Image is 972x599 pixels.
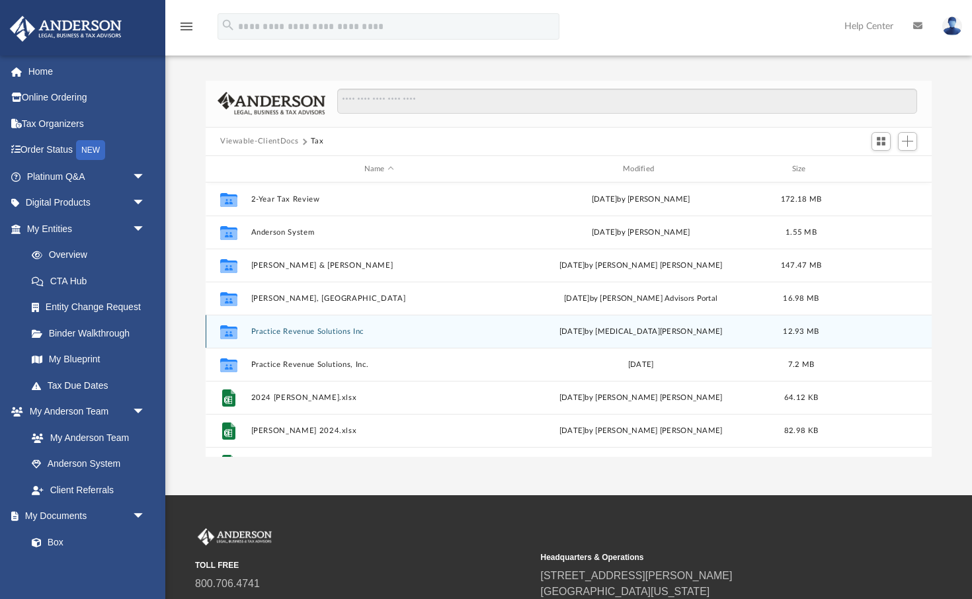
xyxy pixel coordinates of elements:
span: 172.18 MB [781,196,821,203]
span: 16.98 MB [783,295,819,302]
a: My Entitiesarrow_drop_down [9,216,165,242]
i: menu [179,19,194,34]
button: Add [898,132,918,151]
div: [DATE] by [MEDICAL_DATA][PERSON_NAME] [513,326,769,338]
button: Switch to Grid View [871,132,891,151]
img: Anderson Advisors Platinum Portal [195,528,274,545]
a: Box [19,529,152,555]
button: [PERSON_NAME], [GEOGRAPHIC_DATA] [251,294,507,303]
span: 147.47 MB [781,262,821,269]
div: [DATE] by [PERSON_NAME] [PERSON_NAME] [513,425,769,437]
span: 12.93 MB [783,328,819,335]
div: [DATE] by [PERSON_NAME] [PERSON_NAME] [513,392,769,404]
img: Anderson Advisors Platinum Portal [6,16,126,42]
a: Entity Change Request [19,294,165,321]
button: Practice Revenue Solutions, Inc. [251,360,507,369]
a: Binder Walkthrough [19,320,165,346]
small: TOLL FREE [195,559,532,571]
a: Anderson System [19,451,159,477]
img: User Pic [942,17,962,36]
span: arrow_drop_down [132,190,159,217]
a: Client Referrals [19,477,159,503]
a: My Documentsarrow_drop_down [9,503,159,530]
button: [PERSON_NAME] 2024.xlsx [251,426,507,435]
div: [DATE] by [PERSON_NAME] [PERSON_NAME] [513,260,769,272]
a: Tax Due Dates [19,372,165,399]
div: id [212,163,245,175]
button: Anderson System [251,228,507,237]
a: 800.706.4741 [195,578,260,589]
a: Tax Organizers [9,110,165,137]
a: Online Ordering [9,85,165,111]
span: arrow_drop_down [132,163,159,190]
button: 2024 [PERSON_NAME].xlsx [251,393,507,402]
div: Name [251,163,507,175]
a: menu [179,25,194,34]
a: [GEOGRAPHIC_DATA][US_STATE] [541,586,710,597]
a: Order StatusNEW [9,137,165,164]
a: My Blueprint [19,346,159,373]
input: Search files and folders [337,89,917,114]
span: 64.12 KB [784,394,818,401]
div: Modified [512,163,769,175]
a: Platinum Q&Aarrow_drop_down [9,163,165,190]
div: [DATE] by [PERSON_NAME] [513,227,769,239]
button: Tax [311,136,324,147]
a: Overview [19,242,165,268]
small: Headquarters & Operations [541,551,877,563]
a: Digital Productsarrow_drop_down [9,190,165,216]
i: search [221,18,235,32]
a: My Anderson Team [19,424,152,451]
button: [PERSON_NAME] & [PERSON_NAME] [251,261,507,270]
div: id [833,163,926,175]
span: 82.98 KB [784,427,818,434]
div: [DATE] by [PERSON_NAME] Advisors Portal [513,293,769,305]
span: arrow_drop_down [132,503,159,530]
div: NEW [76,140,105,160]
button: Practice Revenue Solutions Inc [251,327,507,336]
button: Viewable-ClientDocs [220,136,298,147]
span: 1.55 MB [786,229,817,236]
span: 7.2 MB [788,361,815,368]
a: [STREET_ADDRESS][PERSON_NAME] [541,570,733,581]
div: Size [775,163,828,175]
a: Home [9,58,165,85]
button: 2-Year Tax Review [251,195,507,204]
div: grid [206,182,932,457]
a: My Anderson Teamarrow_drop_down [9,399,159,425]
div: [DATE] [513,359,769,371]
div: [DATE] by [PERSON_NAME] [513,194,769,206]
span: arrow_drop_down [132,216,159,243]
span: arrow_drop_down [132,399,159,426]
a: CTA Hub [19,268,165,294]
